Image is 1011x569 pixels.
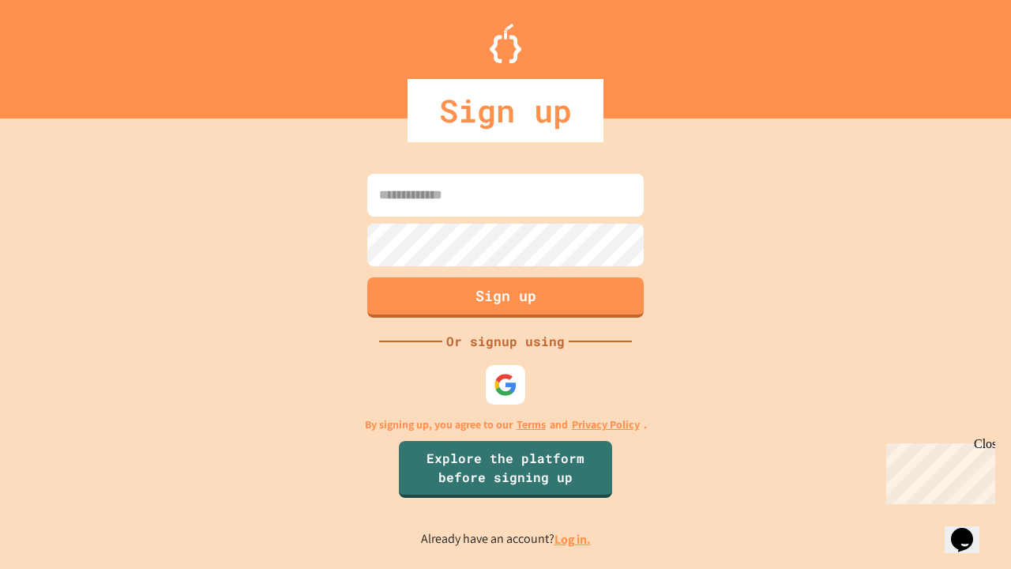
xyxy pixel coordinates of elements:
[399,441,612,498] a: Explore the platform before signing up
[490,24,521,63] img: Logo.svg
[365,416,647,433] p: By signing up, you agree to our and .
[494,373,517,397] img: google-icon.svg
[572,416,640,433] a: Privacy Policy
[442,332,569,351] div: Or signup using
[408,79,603,142] div: Sign up
[554,531,591,548] a: Log in.
[945,506,995,553] iframe: chat widget
[880,437,995,504] iframe: chat widget
[421,529,591,549] p: Already have an account?
[367,277,644,318] button: Sign up
[6,6,109,100] div: Chat with us now!Close
[517,416,546,433] a: Terms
